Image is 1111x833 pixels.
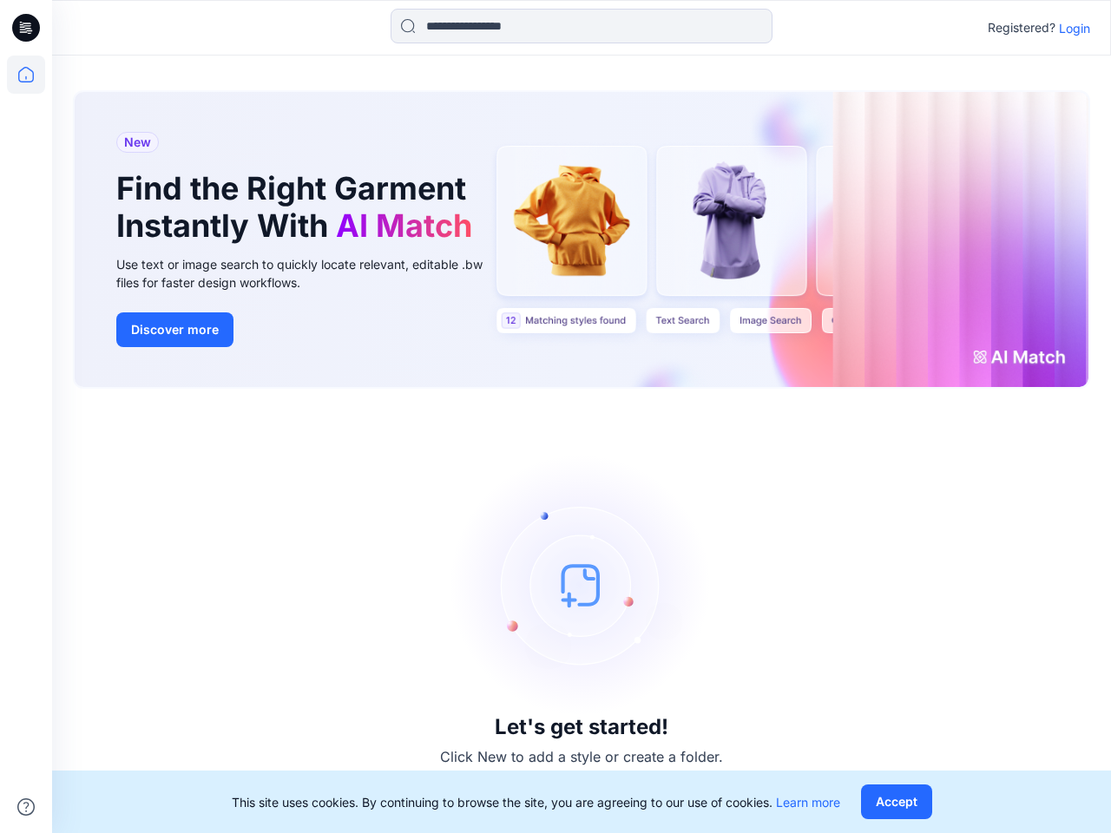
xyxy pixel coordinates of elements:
h3: Let's get started! [495,715,668,739]
div: Use text or image search to quickly locate relevant, editable .bw files for faster design workflows. [116,255,507,292]
button: Accept [861,784,932,819]
p: This site uses cookies. By continuing to browse the site, you are agreeing to our use of cookies. [232,793,840,811]
p: Registered? [988,17,1055,38]
a: Learn more [776,795,840,810]
p: Click New to add a style or create a folder. [440,746,723,767]
h1: Find the Right Garment Instantly With [116,170,481,245]
img: empty-state-image.svg [451,455,712,715]
button: Discover more [116,312,233,347]
span: New [124,132,151,153]
span: AI Match [336,207,472,245]
p: Login [1059,19,1090,37]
